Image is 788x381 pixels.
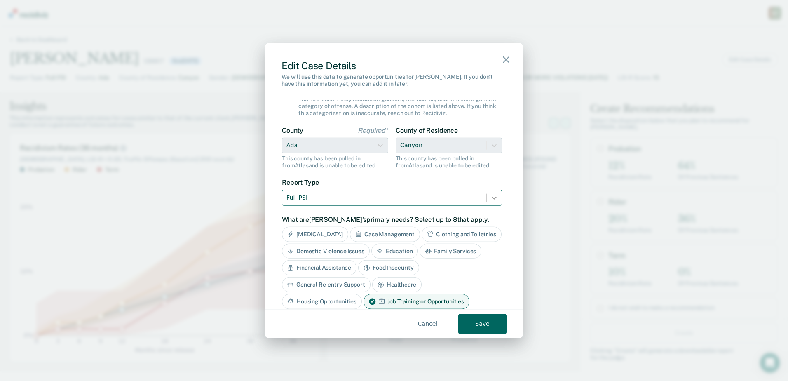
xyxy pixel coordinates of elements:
div: Healthcare [372,277,422,292]
div: Case Management [350,226,420,242]
div: This county has been pulled in from Atlas and is unable to be edited. [282,155,388,169]
div: Family Services [420,243,481,259]
button: Save [458,314,507,334]
div: Clothing and Toiletries [422,226,502,242]
div: Edit Case Details [281,60,507,72]
div: [MEDICAL_DATA] [282,226,348,242]
div: This county has been pulled in from Atlas and is unable to be edited. [396,155,502,169]
div: Financial Assistance [282,260,356,275]
label: Report Type [282,179,502,186]
span: Required* [358,126,388,134]
div: Housing Opportunities [282,294,362,309]
div: We will use this data to generate opportunities for [PERSON_NAME] . If you don't have this inform... [281,73,507,87]
div: Education [371,243,418,259]
div: In order to provide recidivism rates based on a sufficient sample size, we need to broaden the gr... [298,82,502,116]
div: General Re-entry Support [282,277,371,292]
label: County of Residence [396,126,502,134]
div: Domestic Violence Issues [282,243,370,259]
div: Job Training or Opportunities [364,294,469,309]
button: Cancel [403,314,452,334]
div: Food Insecurity [358,260,419,275]
label: What are [PERSON_NAME]'s primary needs? Select up to 8 that apply. [282,215,502,223]
label: County [282,126,388,134]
